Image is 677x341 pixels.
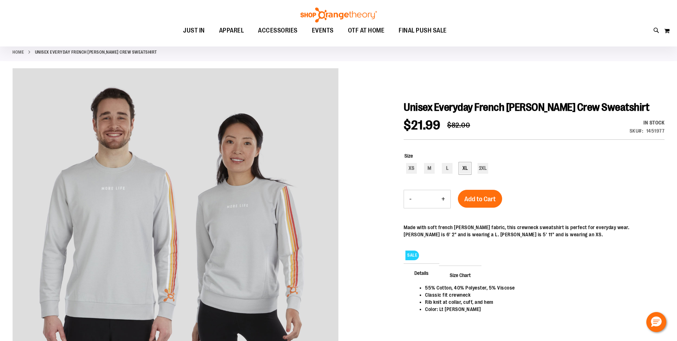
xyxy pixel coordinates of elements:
[646,127,665,134] div: 1451977
[251,23,305,39] a: ACCESSORIES
[425,284,657,291] li: 55% Cotton, 40% Polyester, 5% Viscose
[458,190,502,208] button: Add to Cart
[399,23,447,39] span: FINAL PUSH SALE
[417,191,436,208] input: Product quantity
[348,23,385,39] span: OTF AT HOME
[442,163,453,174] div: L
[312,23,334,39] span: EVENTS
[35,49,157,55] strong: Unisex Everyday French [PERSON_NAME] Crew Sweatshirt
[391,23,454,39] a: FINAL PUSH SALE
[464,195,496,203] span: Add to Cart
[305,23,341,39] a: EVENTS
[424,163,435,174] div: M
[425,298,657,306] li: Rib knit at collar, cuff, and hem
[478,163,488,174] div: 2XL
[404,263,439,282] span: Details
[404,224,665,238] div: Made with soft french [PERSON_NAME] fabric, this crewneck sweatshirt is perfect for everyday wear...
[183,23,205,39] span: JUST IN
[646,312,666,332] button: Hello, have a question? Let’s chat.
[406,163,417,174] div: XS
[404,101,649,113] span: Unisex Everyday French [PERSON_NAME] Crew Sweatshirt
[176,23,212,39] a: JUST IN
[258,23,298,39] span: ACCESSORIES
[630,119,665,126] div: Availability
[630,128,643,134] strong: SKU
[447,121,470,129] span: $82.00
[219,23,244,39] span: APPAREL
[212,23,251,39] a: APPAREL
[341,23,392,39] a: OTF AT HOME
[439,266,481,284] span: Size Chart
[404,118,440,133] span: $21.99
[404,153,413,159] span: Size
[460,163,470,174] div: XL
[299,8,378,23] img: Shop Orangetheory
[425,291,657,298] li: Classic fit crewneck
[630,119,665,126] div: In stock
[405,251,419,260] span: SALE
[404,190,417,208] button: Decrease product quantity
[425,306,657,313] li: Color: Lt [PERSON_NAME]
[12,49,24,55] a: Home
[436,190,450,208] button: Increase product quantity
